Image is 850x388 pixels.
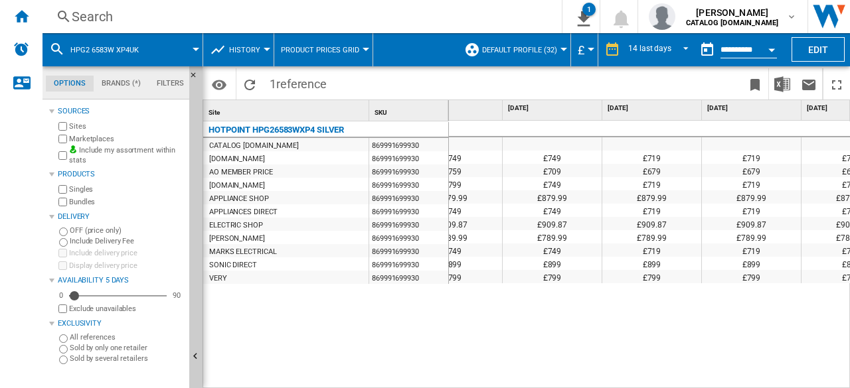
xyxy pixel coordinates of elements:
[702,243,801,257] div: £719
[56,291,66,300] div: 0
[602,243,701,257] div: £719
[59,334,68,343] input: All references
[206,100,369,121] div: Site Sort None
[369,231,448,244] div: 869991699930
[209,206,278,219] div: APPLIANCES DIRECT
[369,244,448,257] div: 869991699930
[403,177,502,190] div: £799
[769,68,796,99] button: Download in Excel
[372,100,448,121] div: Sort None
[59,238,68,247] input: Include Delivery Fee
[503,190,602,204] div: £879.99
[59,356,68,364] input: Sold by several retailers
[209,259,257,272] div: SONIC DIRECT
[369,151,448,164] div: 869991699930
[263,68,333,96] span: 1
[369,191,448,204] div: 869991699930
[503,151,602,164] div: £749
[369,218,448,231] div: 869991699930
[702,164,801,177] div: £679
[774,76,790,92] img: excel-24x24.png
[582,3,596,16] div: 1
[209,192,269,206] div: APPLIANCE SHOP
[281,33,366,66] button: Product prices grid
[408,103,499,113] span: [DATE]
[58,261,67,270] input: Display delivery price
[70,332,184,342] label: All references
[209,219,263,232] div: ELECTRIC SHOP
[72,7,527,26] div: Search
[69,121,184,131] label: Sites
[686,19,778,27] b: CATALOG [DOMAIN_NAME]
[206,100,369,121] div: Sort None
[482,46,557,54] span: Default profile (32)
[70,33,152,66] button: HPG2 6583W XP4UK
[403,190,502,204] div: £879.99
[69,197,184,207] label: Bundles
[58,122,67,131] input: Sites
[649,3,675,30] img: profile.jpg
[578,43,584,57] span: £
[236,68,263,99] button: Reload
[58,106,184,117] div: Sources
[369,164,448,178] div: 869991699930
[372,100,448,121] div: SKU Sort None
[602,164,701,177] div: £679
[702,270,801,283] div: £799
[70,354,184,363] label: Sold by several retailers
[69,184,184,194] label: Singles
[702,217,801,230] div: £909.87
[58,185,67,194] input: Singles
[403,204,502,217] div: £749
[760,36,784,60] button: Open calendar
[59,345,68,354] input: Sold by only one retailer
[70,226,184,235] label: OFF (price only)
[792,37,845,62] button: Edit
[169,291,184,300] div: 90
[70,46,139,54] span: HPG2 6583W XP4UK
[69,248,184,258] label: Include delivery price
[46,76,94,92] md-tab-item: Options
[369,271,448,284] div: 869991699930
[209,122,344,138] div: HOTPOINT HPG26583WXP4 SILVER
[403,270,502,283] div: £799
[94,76,149,92] md-tab-item: Brands (*)
[369,138,448,151] div: 869991699930
[602,217,701,230] div: £909.87
[403,217,502,230] div: £909.87
[281,46,359,54] span: Product prices grid
[58,318,184,329] div: Exclusivity
[206,72,232,96] button: Options
[58,198,67,206] input: Bundles
[602,151,701,164] div: £719
[69,145,184,166] label: Include my assortment within stats
[369,257,448,271] div: 869991699930
[209,272,227,285] div: VERY
[707,103,798,113] span: [DATE]
[229,33,267,66] button: History
[58,249,67,257] input: Include delivery price
[702,151,801,164] div: £719
[823,68,850,99] button: Maximize
[602,257,701,270] div: £899
[796,68,822,99] button: Send this report by email
[49,33,196,66] div: HPG2 6583W XP4UK
[58,275,184,286] div: Availability 5 Days
[702,230,801,243] div: £789.99
[69,304,184,314] label: Exclude unavailables
[602,204,701,217] div: £719
[503,270,602,283] div: £799
[189,66,205,90] button: Hide
[209,109,220,116] span: Site
[686,6,778,19] span: [PERSON_NAME]
[69,261,184,271] label: Display delivery price
[508,103,599,113] span: [DATE]
[375,109,387,116] span: SKU
[403,230,502,243] div: £789.99
[13,41,29,57] img: alerts-logo.svg
[403,243,502,257] div: £749
[403,257,502,270] div: £899
[58,147,67,164] input: Include my assortment within stats
[70,236,184,246] label: Include Delivery Fee
[608,103,699,113] span: [DATE]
